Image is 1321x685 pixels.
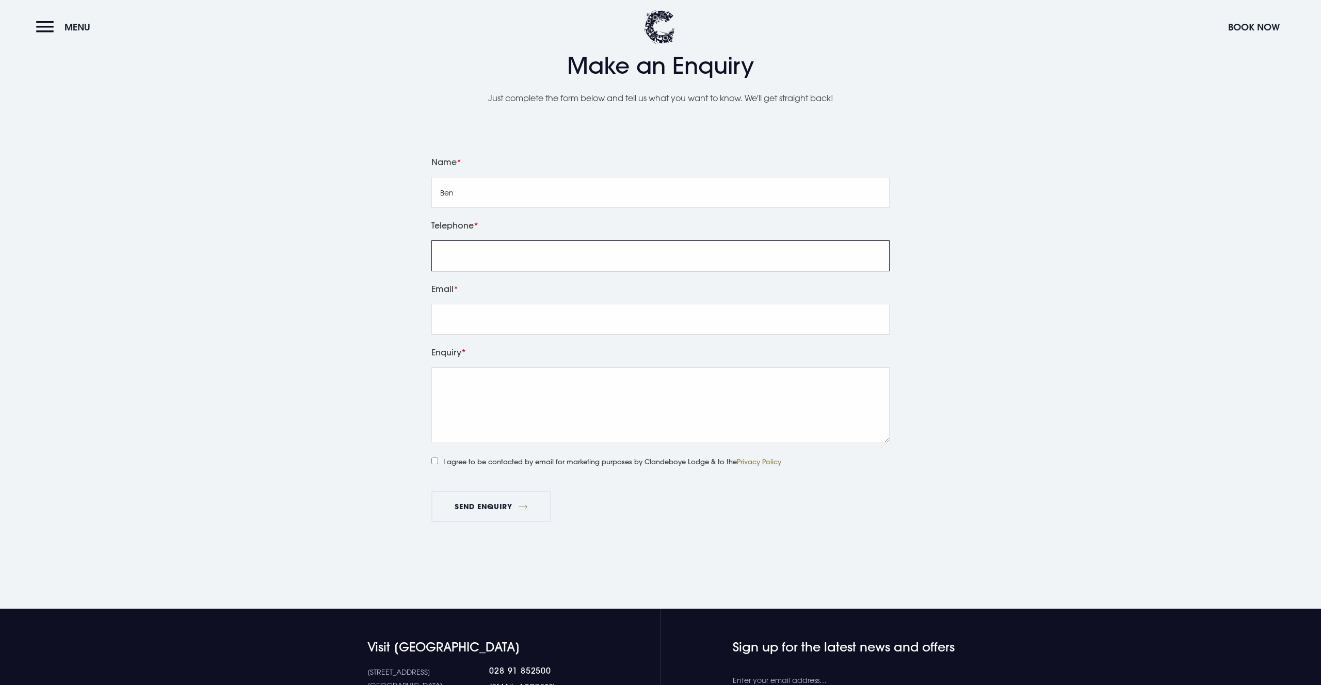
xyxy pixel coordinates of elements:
label: Email [431,282,890,296]
h2: Make an Enquiry [423,52,898,79]
label: Telephone [431,218,890,233]
h4: Sign up for the latest news and offers [733,640,899,655]
a: Privacy Policy [737,457,781,466]
span: Menu [65,21,90,33]
label: Name [431,155,890,169]
label: I agree to be contacted by email for marketing purposes by Clandeboye Lodge & to the [431,454,781,467]
h4: Visit [GEOGRAPHIC_DATA] [367,640,593,655]
input: I agree to be contacted by email for marketing purposes by Clandeboye Lodge & to thePrivacy Policy [431,458,438,464]
button: Send Enquiry [431,491,551,522]
img: Clandeboye Lodge [644,10,675,44]
a: 028 91 852500 [489,665,593,676]
button: Menu [36,16,95,38]
p: Just complete the form below and tell us what you want to know. We'll get straight back! [423,90,898,106]
label: Enquiry [431,345,890,360]
button: Book Now [1223,16,1285,38]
